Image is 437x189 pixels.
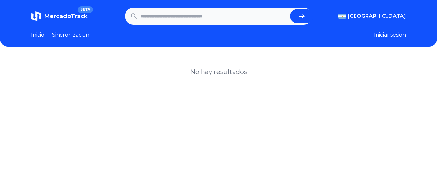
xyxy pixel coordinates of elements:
span: [GEOGRAPHIC_DATA] [348,12,406,20]
a: MercadoTrackBETA [31,11,88,21]
img: Argentina [338,14,346,19]
a: Inicio [31,31,44,39]
span: BETA [78,6,93,13]
span: MercadoTrack [44,13,88,20]
img: MercadoTrack [31,11,41,21]
a: Sincronizacion [52,31,89,39]
button: Iniciar sesion [374,31,406,39]
h1: No hay resultados [190,67,247,76]
button: [GEOGRAPHIC_DATA] [338,12,406,20]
